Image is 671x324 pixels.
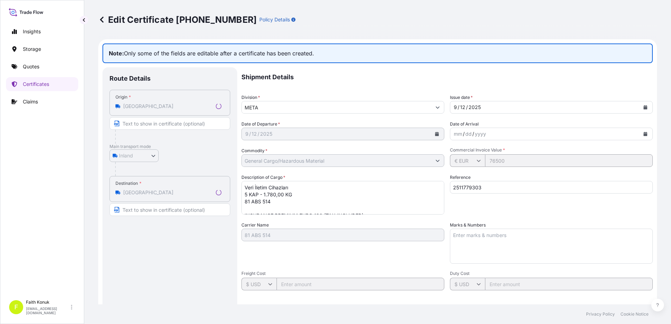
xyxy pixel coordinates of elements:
[14,304,18,311] span: F
[216,190,221,195] div: Loading
[468,103,481,112] div: year,
[259,130,273,138] div: year,
[109,117,230,130] input: Text to appear on certificate
[23,98,38,105] p: Claims
[242,154,431,167] input: Type to search commodity
[431,128,443,140] button: Calendar
[249,130,251,138] div: /
[6,77,78,91] a: Certificates
[241,94,260,101] label: Division
[640,102,651,113] button: Calendar
[258,130,259,138] div: /
[450,121,479,128] span: Date of Arrival
[251,130,258,138] div: day,
[241,222,269,229] label: Carrier Name
[109,50,124,57] strong: Note:
[98,14,257,25] p: Edit Certificate [PHONE_NUMBER]
[241,229,444,241] input: Enter name
[109,74,151,83] p: Route Details
[109,203,230,216] input: Text to appear on certificate
[245,130,249,138] div: month,
[450,222,486,229] label: Marks & Numbers
[458,103,459,112] div: /
[241,121,280,128] span: Date of Departure
[453,130,463,138] div: month,
[472,130,474,138] div: /
[242,101,431,114] input: Type to search division
[115,181,141,186] div: Destination
[463,130,465,138] div: /
[102,43,653,63] p: Only some of the fields are editable after a certificate has been created.
[277,278,444,290] input: Enter amount
[485,154,653,167] input: Enter amount
[241,181,444,215] textarea: Veri İletim Cihazları 5 KAP - 1.780,00 KG 81 ABS 514 INSURANCE PREMIUM EURO 120 (TAX INCLUDED)
[23,81,49,88] p: Certificates
[23,46,41,53] p: Storage
[453,103,458,112] div: month,
[466,103,468,112] div: /
[450,147,653,153] span: Commercial Invoice Value
[459,103,466,112] div: day,
[450,271,653,276] span: Duty Cost
[6,42,78,56] a: Storage
[450,94,473,101] span: Issue date
[123,103,213,110] input: Origin
[241,67,653,87] p: Shipment Details
[23,63,39,70] p: Quotes
[450,181,653,194] input: Enter booking reference
[216,103,221,109] div: Loading
[119,152,133,159] span: Inland
[6,60,78,74] a: Quotes
[115,94,131,100] div: Origin
[26,299,69,305] p: Faith Konuk
[241,174,285,181] label: Description of Cargo
[474,130,487,138] div: year,
[465,130,472,138] div: day,
[6,25,78,39] a: Insights
[259,16,290,23] p: Policy Details
[620,311,649,317] a: Cookie Notice
[123,189,213,196] input: Destination
[23,28,41,35] p: Insights
[431,154,444,167] button: Show suggestions
[26,306,69,315] p: [EMAIL_ADDRESS][DOMAIN_NAME]
[241,271,444,276] span: Freight Cost
[640,128,651,140] button: Calendar
[109,149,159,162] button: Select transport
[586,311,615,317] a: Privacy Policy
[450,174,471,181] label: Reference
[241,147,267,154] label: Commodity
[485,278,653,290] input: Enter amount
[6,95,78,109] a: Claims
[431,101,444,114] button: Show suggestions
[109,144,230,149] p: Main transport mode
